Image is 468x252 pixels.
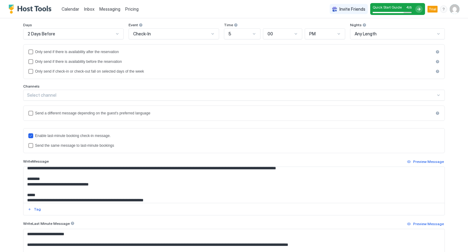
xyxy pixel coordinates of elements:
div: Only send if check-in or check-out fall on selected days of the week [35,69,434,74]
div: Preview Message [413,159,444,164]
button: Preview Message [406,158,445,165]
span: 5 [229,31,231,37]
span: Channels [23,84,40,88]
a: Calendar [62,6,79,12]
button: Tag [27,206,42,213]
div: User profile [450,4,459,14]
span: 2 Days Before [28,31,55,37]
span: Days [23,23,32,27]
div: languagesEnabled [28,111,440,116]
span: Check-In [133,31,151,37]
iframe: Intercom live chat [6,231,21,246]
a: Host Tools Logo [9,5,54,14]
a: Inbox [84,6,94,12]
span: Quick Start Guide [373,5,402,9]
span: Any Length [355,31,377,37]
span: Time [224,23,233,27]
button: Preview Message [406,220,445,228]
span: Write Last Minute Message [23,221,70,226]
div: Send the same message to last-minute bookings [35,143,440,148]
div: isLimited [28,69,440,74]
span: Event [129,23,138,27]
div: menu [440,5,447,13]
div: afterReservation [28,49,440,54]
a: Messaging [99,6,120,12]
div: Only send if there is availability before the reservation [35,59,434,64]
div: beforeReservation [28,59,440,64]
span: PM [309,31,316,37]
span: Write Message [23,159,49,164]
textarea: Input Field [23,167,445,203]
div: lastMinuteMessageIsTheSame [28,143,440,148]
div: Preview Message [413,221,444,227]
span: 4 [406,5,409,9]
span: 00 [268,31,273,37]
div: Only send if there is availability after the reservation [35,50,434,54]
div: Send a different message depending on the guest's preferred language [35,111,434,115]
div: Select channel [27,92,436,98]
div: Enable last-minute booking check-in message. [35,134,440,138]
span: / 5 [409,5,412,9]
div: lastMinuteMessageEnabled [28,133,440,138]
span: Nights [350,23,362,27]
div: Tag [34,207,41,212]
span: Invite Friends [339,6,365,12]
span: Trial [429,6,436,12]
span: Pricing [125,6,139,12]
